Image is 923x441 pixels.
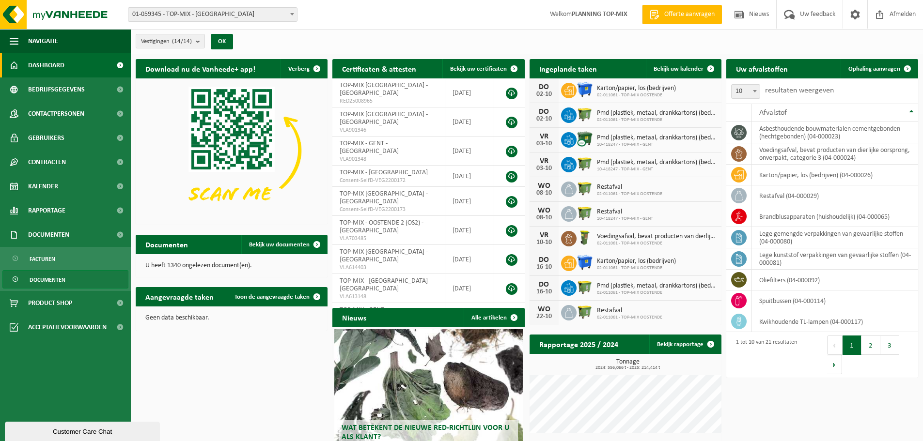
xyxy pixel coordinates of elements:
div: 02-10 [534,116,554,122]
div: VR [534,133,554,140]
td: [DATE] [445,78,495,107]
img: WB-1100-HPE-GN-50 [577,155,593,172]
td: [DATE] [445,187,495,216]
span: Dashboard [28,53,64,77]
span: Facturen [30,250,55,268]
span: Restafval [597,307,662,315]
span: VLA614403 [340,264,437,272]
div: 16-10 [534,289,554,295]
td: [DATE] [445,274,495,303]
label: resultaten weergeven [765,87,834,94]
div: WO [534,207,554,214]
div: 03-10 [534,165,554,172]
span: Pmd (plastiek, metaal, drankkartons) (bedrijven) [597,134,717,142]
span: Acceptatievoorwaarden [28,315,107,339]
img: WB-1100-HPE-BE-01 [577,81,593,98]
td: karton/papier, los (bedrijven) (04-000026) [752,165,918,185]
span: 02-011061 - TOP-MIX OOSTENDE [597,117,717,123]
span: Kalender [28,174,58,198]
span: TOP-MIX [GEOGRAPHIC_DATA] - [GEOGRAPHIC_DATA] [340,111,428,126]
div: 02-10 [534,91,554,98]
span: TOP-MIX - [GEOGRAPHIC_DATA] [340,169,428,176]
span: Pmd (plastiek, metaal, drankkartons) (bedrijven) [597,109,717,117]
span: 10 [731,84,760,99]
td: voedingsafval, bevat producten van dierlijke oorsprong, onverpakt, categorie 3 (04-000024) [752,143,918,165]
span: Consent-SelfD-VEG2200172 [340,177,437,184]
a: Offerte aanvragen [642,5,722,24]
span: 02-011061 - TOP-MIX OOSTENDE [597,241,717,246]
td: brandblusapparaten (huishoudelijk) (04-000065) [752,206,918,227]
img: WB-1100-HPE-GN-50 [577,279,593,295]
button: 1 [843,335,861,355]
span: 02-011061 - TOP-MIX OOSTENDE [597,191,662,197]
span: Bekijk uw kalender [654,66,704,72]
div: WO [534,182,554,190]
span: Pmd (plastiek, metaal, drankkartons) (bedrijven) [597,282,717,290]
span: TOP-MIX - GENT - [GEOGRAPHIC_DATA] [340,140,399,155]
div: 22-10 [534,313,554,320]
td: lege gemengde verpakkingen van gevaarlijke stoffen (04-000080) [752,227,918,248]
iframe: chat widget [5,420,162,441]
a: Facturen [2,249,128,268]
img: WB-1100-CU [577,131,593,147]
span: Navigatie [28,29,58,53]
button: Verberg [281,59,327,78]
h2: Nieuws [332,308,376,327]
span: Verberg [288,66,310,72]
span: TOP-MIX [GEOGRAPHIC_DATA] - [GEOGRAPHIC_DATA] [340,248,428,263]
h2: Documenten [136,235,198,254]
span: Contactpersonen [28,102,84,126]
h2: Aangevraagde taken [136,287,223,306]
a: Bekijk rapportage [649,335,720,354]
h2: Uw afvalstoffen [726,59,798,78]
span: Offerte aanvragen [662,10,717,19]
span: RED25008965 [340,97,437,105]
a: Ophaling aanvragen [841,59,917,78]
div: DO [534,281,554,289]
span: Pmd (plastiek, metaal, drankkartons) (bedrijven) [597,159,717,167]
div: DO [534,108,554,116]
div: 03-10 [534,140,554,147]
span: TOP-MIX - [GEOGRAPHIC_DATA] - [GEOGRAPHIC_DATA] [340,277,431,292]
span: Contracten [28,150,66,174]
span: Documenten [30,271,65,289]
span: VLA703485 [340,235,437,243]
div: DO [534,83,554,91]
span: 2024: 556,066 t - 2025: 214,414 t [534,365,721,370]
span: Wat betekent de nieuwe RED-richtlijn voor u als klant? [342,424,509,441]
span: 01-059345 - TOP-MIX - Oostende [128,7,297,22]
img: WB-1100-HPE-GN-50 [577,205,593,221]
span: Documenten [28,223,69,247]
button: 2 [861,335,880,355]
count: (14/14) [172,38,192,45]
span: Restafval [597,208,653,216]
div: VR [534,157,554,165]
span: 10-418247 - TOP-MIX - GENT [597,142,717,148]
td: [DATE] [445,137,495,166]
a: Documenten [2,270,128,289]
div: WO [534,305,554,313]
span: Gebruikers [28,126,64,150]
a: Toon de aangevraagde taken [227,287,327,306]
img: WB-1100-HPE-GN-50 [577,180,593,197]
span: Karton/papier, los (bedrijven) [597,85,676,92]
p: U heeft 1340 ongelezen document(en). [145,262,318,269]
span: Voedingsafval, bevat producten van dierlijke oorsprong, onverpakt, categorie 3 [597,233,717,241]
span: 02-011061 - TOP-MIX OOSTENDE [597,265,676,271]
div: 10-10 [534,239,554,246]
span: TOP-MIX [GEOGRAPHIC_DATA] - [GEOGRAPHIC_DATA] [340,82,428,97]
span: Bekijk uw certificaten [450,66,507,72]
span: Ophaling aanvragen [848,66,900,72]
span: TOP-MIX - OOSTENDE 2 (OS2) - [GEOGRAPHIC_DATA] [340,219,423,234]
div: 08-10 [534,214,554,221]
button: OK [211,34,233,49]
span: Toon de aangevraagde taken [235,294,310,300]
td: oliefilters (04-000092) [752,270,918,290]
div: 08-10 [534,190,554,197]
span: 10 [732,85,760,98]
img: WB-1100-HPE-BE-01 [577,254,593,271]
td: kwikhoudende TL-lampen (04-000117) [752,311,918,332]
a: Bekijk uw certificaten [442,59,524,78]
td: restafval (04-000029) [752,185,918,206]
h2: Certificaten & attesten [332,59,426,78]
